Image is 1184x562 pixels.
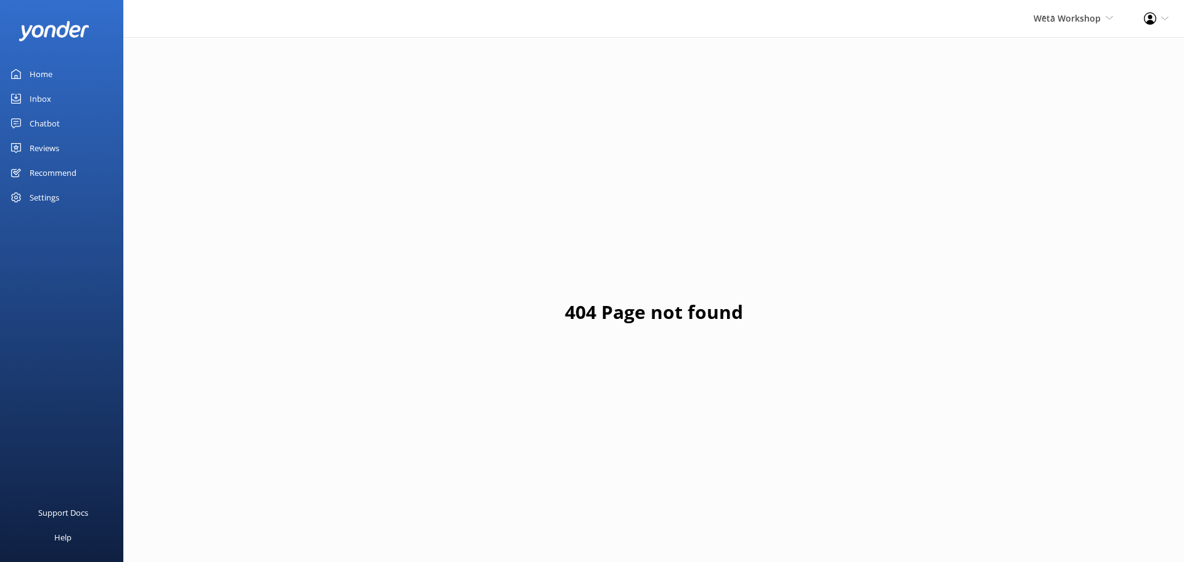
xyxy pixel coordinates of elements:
span: Wētā Workshop [1034,12,1101,24]
div: Reviews [30,136,59,160]
div: Chatbot [30,111,60,136]
div: Help [54,525,72,550]
img: yonder-white-logo.png [18,21,89,41]
div: Inbox [30,86,51,111]
div: Home [30,62,52,86]
div: Support Docs [38,500,88,525]
div: Recommend [30,160,76,185]
div: Settings [30,185,59,210]
h1: 404 Page not found [565,297,743,327]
